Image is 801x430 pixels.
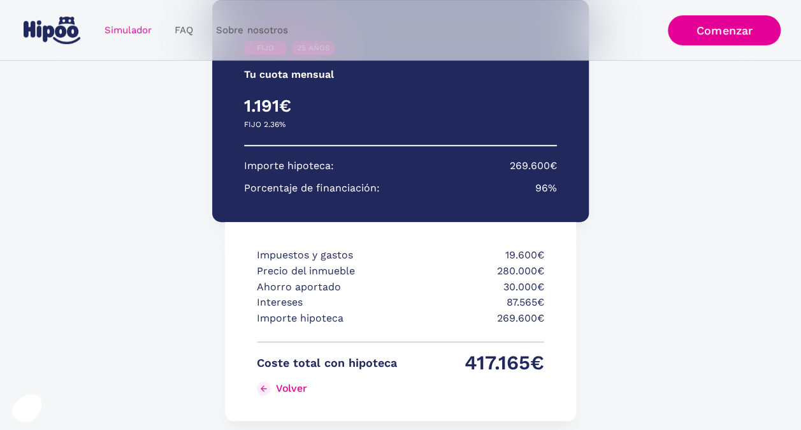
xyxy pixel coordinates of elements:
a: home [20,11,83,49]
p: Porcentaje de financiación: [244,181,380,196]
h4: 1.191€ [244,95,401,117]
p: Ahorro aportado [257,279,397,295]
a: Volver [257,378,397,399]
div: Volver [276,382,307,394]
p: Intereses [257,295,397,311]
p: 280.000€ [404,263,544,279]
p: 30.000€ [404,279,544,295]
p: Impuestos y gastos [257,248,397,263]
p: Coste total con hipoteca [257,355,397,371]
p: Tu cuota mensual [244,67,334,83]
p: 417.165€ [404,355,544,371]
p: 269.600€ [404,311,544,327]
a: Comenzar [668,15,781,45]
p: 96% [535,181,557,196]
p: 87.565€ [404,295,544,311]
p: Importe hipoteca [257,311,397,327]
p: Precio del inmueble [257,263,397,279]
p: FIJO 2.36% [244,117,285,133]
p: 19.600€ [404,248,544,263]
p: 269.600€ [510,158,557,174]
a: FAQ [163,18,205,43]
a: Simulador [93,18,163,43]
p: Importe hipoteca: [244,158,334,174]
a: Sobre nosotros [205,18,299,43]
